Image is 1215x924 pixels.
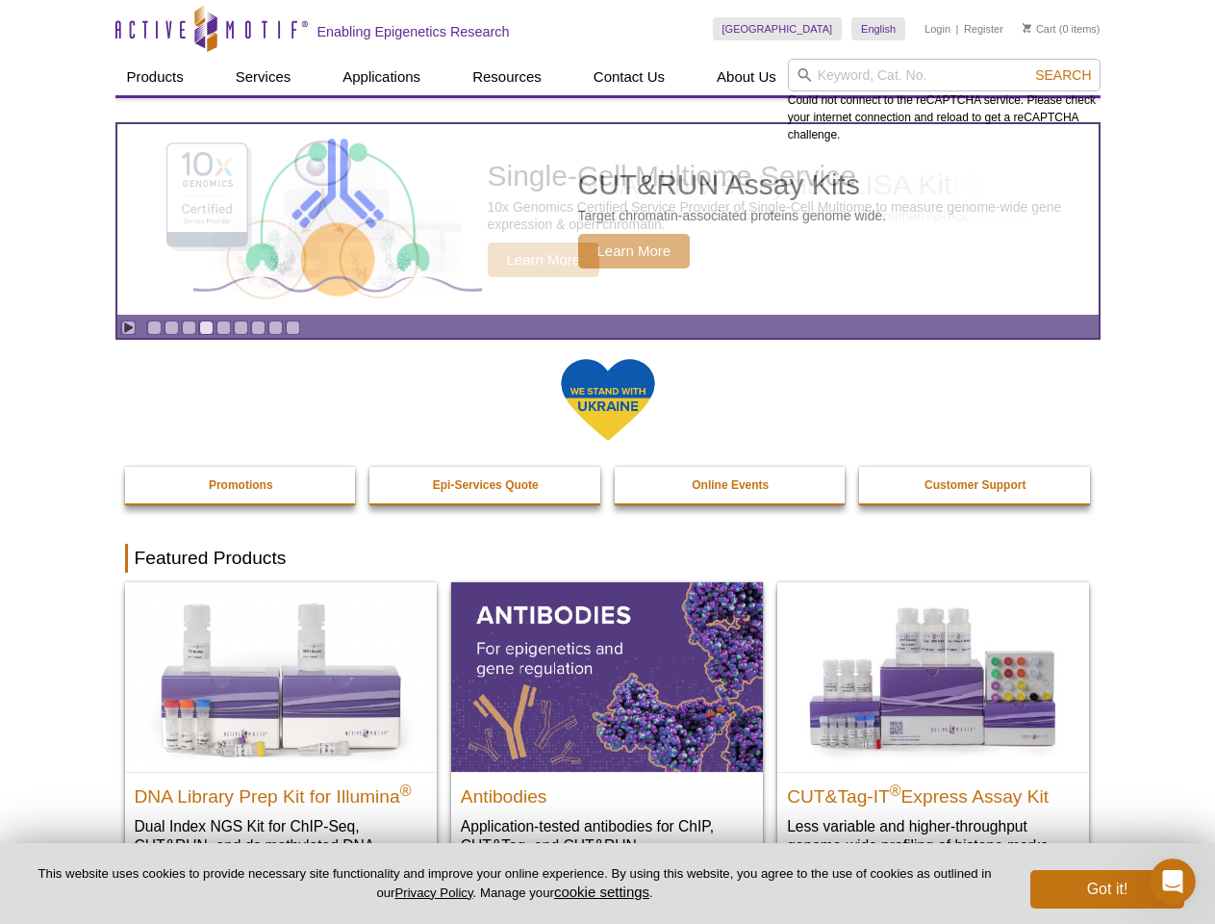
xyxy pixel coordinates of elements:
img: DNA Library Prep Kit for Illumina [125,582,437,771]
span: Learn More [578,234,691,269]
a: Privacy Policy [394,885,472,900]
img: We Stand With Ukraine [560,357,656,443]
a: Go to slide 2 [165,321,179,335]
a: All Antibodies Antibodies Application-tested antibodies for ChIP, CUT&Tag, and CUT&RUN. [451,582,763,874]
img: CUT&RUN Assay Kits [193,132,482,308]
h2: CUT&RUN Assay Kits [578,170,887,199]
button: cookie settings [554,884,649,900]
a: About Us [705,59,788,95]
p: Less variable and higher-throughput genome-wide profiling of histone marks​. [787,816,1079,856]
strong: Online Events [692,478,769,492]
p: Target chromatin-associated proteins genome wide. [578,207,887,224]
a: Epi-Services Quote [369,467,602,503]
h2: DNA Library Prep Kit for Illumina [135,778,427,807]
p: Dual Index NGS Kit for ChIP-Seq, CUT&RUN, and ds methylated DNA assays. [135,816,427,875]
p: Application-tested antibodies for ChIP, CUT&Tag, and CUT&RUN. [461,816,753,856]
a: CUT&Tag-IT® Express Assay Kit CUT&Tag-IT®Express Assay Kit Less variable and higher-throughput ge... [777,582,1089,874]
a: Go to slide 8 [268,321,283,335]
a: Resources [461,59,553,95]
a: Promotions [125,467,358,503]
a: Go to slide 9 [286,321,300,335]
button: Search [1029,66,1097,84]
h2: CUT&Tag-IT Express Assay Kit [787,778,1079,807]
a: Go to slide 7 [251,321,266,335]
a: Toggle autoplay [121,321,136,335]
sup: ® [890,782,901,798]
a: Register [964,22,1003,36]
a: Services [224,59,303,95]
a: Applications [331,59,432,95]
a: Go to slide 3 [182,321,196,335]
h2: Enabling Epigenetics Research [317,23,510,40]
a: Contact Us [582,59,676,95]
a: Online Events [615,467,848,503]
input: Keyword, Cat. No. [788,59,1101,91]
a: Go to slide 4 [199,321,214,335]
a: Cart [1023,22,1056,36]
img: Your Cart [1023,23,1031,33]
a: Login [924,22,950,36]
span: Search [1035,67,1091,83]
button: Got it! [1030,870,1184,909]
a: Go to slide 6 [234,321,248,335]
p: This website uses cookies to provide necessary site functionality and improve your online experie... [31,865,999,902]
a: Go to slide 1 [147,321,162,335]
article: CUT&RUN Assay Kits [117,124,1099,315]
li: | [956,17,959,40]
a: Go to slide 5 [216,321,231,335]
h2: Featured Products [125,544,1091,573]
strong: Customer Support [924,478,1025,492]
div: Could not connect to the reCAPTCHA service. Please check your internet connection and reload to g... [788,59,1101,143]
a: CUT&RUN Assay Kits CUT&RUN Assay Kits Target chromatin-associated proteins genome wide. Learn More [117,124,1099,315]
a: English [851,17,905,40]
a: Products [115,59,195,95]
strong: Epi-Services Quote [433,478,539,492]
img: CUT&Tag-IT® Express Assay Kit [777,582,1089,771]
a: DNA Library Prep Kit for Illumina DNA Library Prep Kit for Illumina® Dual Index NGS Kit for ChIP-... [125,582,437,893]
img: All Antibodies [451,582,763,771]
strong: Promotions [209,478,273,492]
a: [GEOGRAPHIC_DATA] [713,17,843,40]
h2: Antibodies [461,778,753,807]
li: (0 items) [1023,17,1101,40]
a: Customer Support [859,467,1092,503]
iframe: Intercom live chat [1150,859,1196,905]
sup: ® [400,782,412,798]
